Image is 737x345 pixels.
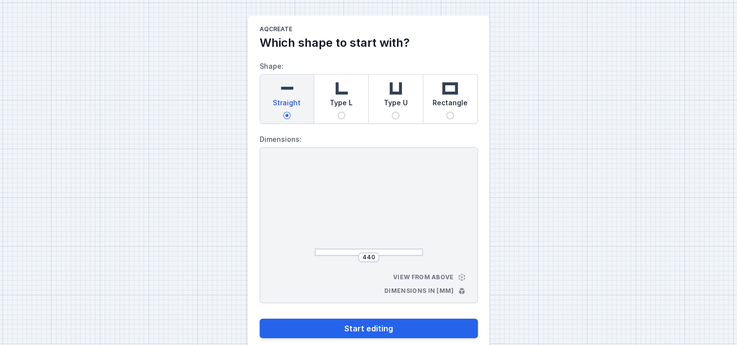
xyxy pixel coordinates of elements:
span: Straight [273,98,301,112]
button: Start editing [260,319,478,338]
h2: Which shape to start with? [260,35,478,51]
input: Type U [392,112,399,119]
input: Rectangle [446,112,454,119]
input: Dimension [mm] [361,253,377,261]
span: Rectangle [433,98,468,112]
img: straight.svg [277,78,297,98]
input: Type L [338,112,345,119]
img: l-shaped.svg [332,78,351,98]
label: Dimensions: [260,132,478,147]
h1: AQcreate [260,25,478,35]
input: Straight [283,112,291,119]
img: u-shaped.svg [386,78,405,98]
span: Type U [384,98,408,112]
span: Type L [330,98,353,112]
label: Shape: [260,58,478,124]
img: rectangle.svg [440,78,460,98]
